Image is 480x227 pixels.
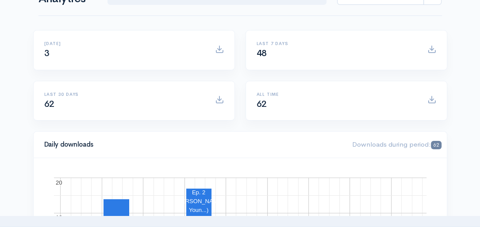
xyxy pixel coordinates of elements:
text: ([PERSON_NAME] [174,198,223,204]
span: 62 [257,98,267,110]
h6: All time [257,92,417,97]
h6: Last 30 days [44,92,204,97]
span: Downloads during period: [352,140,441,148]
h4: Daily downloads [44,141,342,148]
text: Ep. 2 [192,189,205,196]
h6: Last 7 days [257,41,417,46]
text: Youn...) [188,207,208,213]
text: 20 [56,179,62,186]
text: 10 [56,214,62,221]
span: 62 [431,141,441,149]
span: 3 [44,48,50,59]
h6: [DATE] [44,41,204,46]
span: 48 [257,48,267,59]
span: 62 [44,98,54,110]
